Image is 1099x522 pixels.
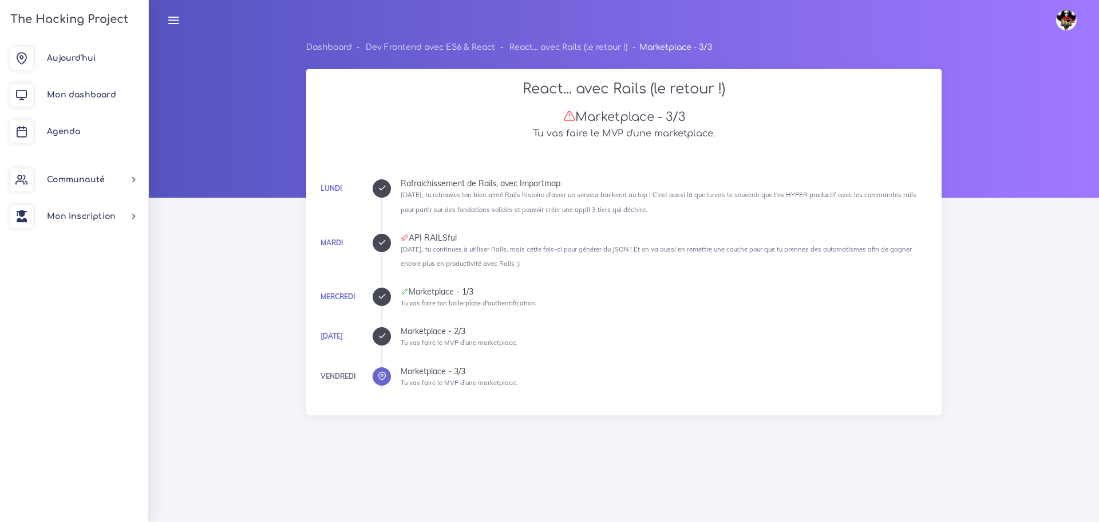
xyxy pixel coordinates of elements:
div: Rafraichissement de Rails, avec Importmap [401,179,930,187]
li: Marketplace - 3/3 [628,40,712,54]
small: Tu vas faire le MVP d'une marketplace. [401,379,517,387]
h5: Tu vas faire le MVP d'une marketplace. [318,128,930,139]
a: Mercredi [321,292,355,301]
small: [DATE], tu continues à utiliser Rails, mais cette fois-ci pour générer du JSON ! Et on va aussi e... [401,245,912,268]
img: avatar [1056,10,1077,30]
small: [DATE], tu retrouves ton bien aimé Rails histoire d'avoir un serveur backend au top ! C'est aussi... [401,191,916,213]
div: Marketplace - 1/3 [401,288,930,296]
span: Communauté [47,175,105,184]
a: [DATE] [321,332,343,340]
span: Agenda [47,127,80,136]
a: React... avec Rails (le retour !) [509,43,628,52]
a: Lundi [321,184,342,193]
h2: React... avec Rails (le retour !) [318,81,930,97]
div: Marketplace - 2/3 [401,327,930,335]
span: Aujourd'hui [47,54,96,62]
h3: Marketplace - 3/3 [318,109,930,124]
h3: The Hacking Project [7,13,128,26]
div: API RAILSful [401,234,930,242]
small: Tu vas faire ton boilerplate d'authentification. [401,299,537,307]
a: Dashboard [306,43,352,52]
div: Marketplace - 3/3 [401,367,930,375]
span: Mon inscription [47,212,116,221]
span: Mon dashboard [47,91,116,99]
a: Dev Frontend avec ES6 & React [366,43,495,52]
small: Tu vas faire le MVP d'une marketplace. [401,339,517,347]
a: Mardi [321,238,343,247]
div: Vendredi [321,370,355,383]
